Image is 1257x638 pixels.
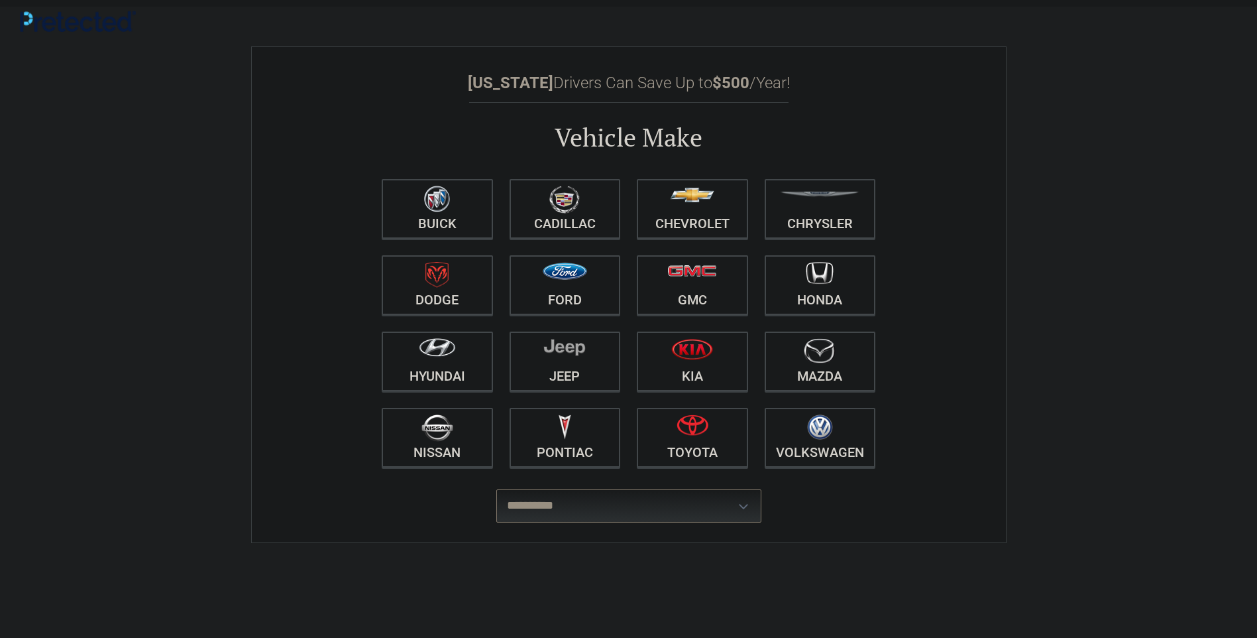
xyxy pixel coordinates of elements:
[712,74,749,92] b: $500
[670,188,714,202] img: chevrolet
[382,179,493,239] a: Buick
[549,186,580,214] img: cadillac
[543,338,586,357] img: jeep
[374,121,884,155] h2: Vehicle Make
[637,179,748,239] a: Chevrolet
[468,74,553,92] b: [US_STATE]
[425,262,449,288] img: dodge
[510,179,621,239] a: Cadillac
[765,332,876,391] a: Mazda
[424,186,450,212] img: buick
[510,255,621,315] a: Ford
[382,332,493,391] a: Hyundai
[765,179,876,239] a: Chrysler
[558,415,571,440] img: pontiac
[779,192,860,198] img: chrysler
[543,263,587,280] img: ford
[374,74,884,92] h2: Drivers Can Save Up to /Year
[807,415,833,440] img: volkswagen
[668,265,716,277] img: gmc
[637,255,748,315] a: GMC
[382,255,493,315] a: Dodge
[803,338,836,364] img: mazda
[510,332,621,391] a: Jeep
[382,408,493,468] a: Nissan
[765,255,876,315] a: Honda
[806,262,834,285] img: honda
[510,408,621,468] a: Pontiac
[671,338,713,360] img: kia
[419,338,456,357] img: hyundai
[20,11,136,32] img: Main Logo
[421,415,453,442] img: nissan
[765,408,876,468] a: Volkswagen
[637,408,748,468] a: Toyota
[637,332,748,391] a: Kia
[677,415,708,436] img: toyota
